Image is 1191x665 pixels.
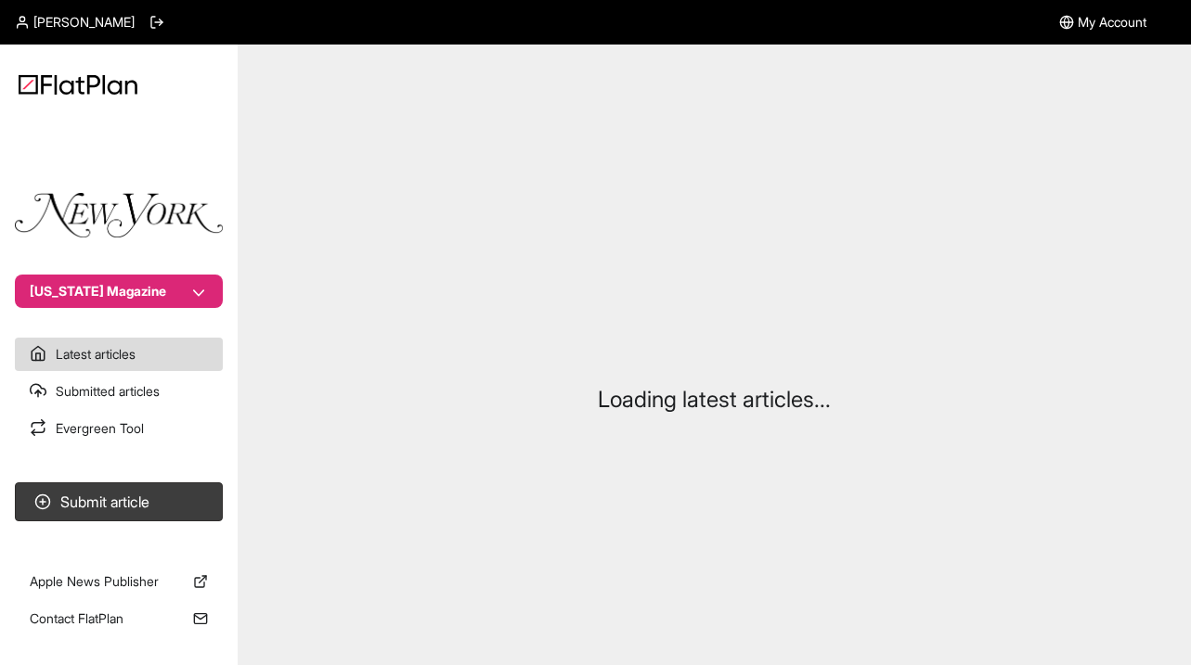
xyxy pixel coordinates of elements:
[15,193,223,237] img: Publication Logo
[15,338,223,371] a: Latest articles
[15,375,223,408] a: Submitted articles
[15,602,223,635] a: Contact FlatPlan
[19,74,137,95] img: Logo
[1078,13,1146,32] span: My Account
[598,385,831,415] p: Loading latest articles...
[15,13,135,32] a: [PERSON_NAME]
[15,565,223,598] a: Apple News Publisher
[15,275,223,308] button: [US_STATE] Magazine
[33,13,135,32] span: [PERSON_NAME]
[15,482,223,521] button: Submit article
[15,412,223,445] a: Evergreen Tool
